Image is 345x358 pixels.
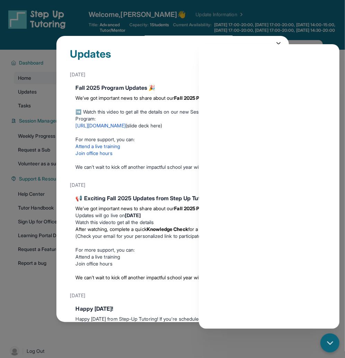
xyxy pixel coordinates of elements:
div: Updates [70,48,275,68]
iframe: Chatbot [199,44,339,329]
span: for a chance to win a [188,226,234,232]
strong: Fall 2025 Program: [174,205,217,211]
p: For more support, you can: [76,246,270,253]
div: [DATE] [70,289,275,302]
span: ➡️ Watch this video to get all the details on our new Session Guide and Literacy Program: [76,109,251,122]
span: For more support, you can: [76,136,135,142]
span: We’ve got important news to share about our [76,205,174,211]
a: Watch this video [76,219,111,225]
div: 📢 Exciting Fall 2025 Updates from Step Up Tutoring! [76,194,270,202]
span: After watching, complete a quick [76,226,147,232]
button: chat-button [320,333,339,352]
li: Updates will go live on [76,212,270,219]
div: [DATE] [70,179,275,191]
li: (Check your email for your personalized link to participate.) [76,226,270,240]
div: Happy [DATE]! [76,304,270,313]
a: Join office hours [76,261,112,267]
a: [URL][DOMAIN_NAME] [76,123,126,128]
a: Join office hours [76,150,112,156]
strong: Fall 2025 Program [174,95,216,101]
div: [DATE] [70,68,275,81]
p: ( ) [76,122,270,129]
a: slide deck here [127,123,161,128]
li: to get all the details [76,219,270,226]
strong: [DATE] [125,212,141,218]
span: We’ve got important news to share about our [76,95,174,101]
div: Fall 2025 Program Updates 🎉 [76,84,270,92]
strong: Knowledge Check [147,226,188,232]
p: Happy [DATE] from Step-Up Tutoring! If you're scheduled to tutor [DATE], be sure to find another ... [76,316,270,343]
a: Attend a live training [76,143,120,149]
a: Attend a live training [76,254,120,260]
span: We can’t wait to kick off another impactful school year with you! [76,164,214,170]
span: We can’t wait to kick off another impactful school year with you! [76,274,214,280]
